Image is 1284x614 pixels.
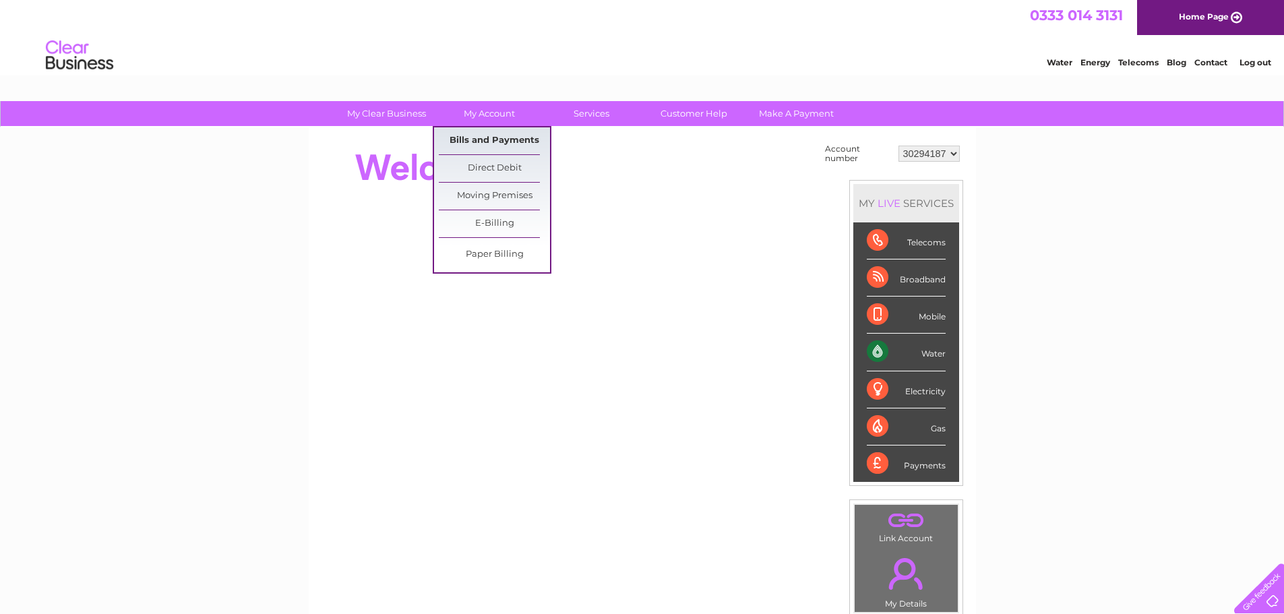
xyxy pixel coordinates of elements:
img: logo.png [45,35,114,76]
a: Moving Premises [439,183,550,210]
div: Electricity [867,371,946,408]
a: 0333 014 3131 [1030,7,1123,24]
div: LIVE [875,197,903,210]
a: E-Billing [439,210,550,237]
a: Customer Help [638,101,750,126]
td: Account number [822,141,895,166]
a: Direct Debit [439,155,550,182]
div: Gas [867,408,946,446]
div: Telecoms [867,222,946,259]
a: Contact [1194,57,1227,67]
a: Bills and Payments [439,127,550,154]
div: MY SERVICES [853,184,959,222]
div: Broadband [867,259,946,297]
a: Energy [1080,57,1110,67]
a: Water [1047,57,1072,67]
a: . [858,508,954,532]
a: Log out [1240,57,1271,67]
div: Payments [867,446,946,482]
div: Clear Business is a trading name of Verastar Limited (registered in [GEOGRAPHIC_DATA] No. 3667643... [324,7,961,65]
a: My Account [433,101,545,126]
a: Blog [1167,57,1186,67]
td: My Details [854,547,958,613]
a: Services [536,101,647,126]
div: Water [867,334,946,371]
td: Link Account [854,504,958,547]
a: Telecoms [1118,57,1159,67]
a: My Clear Business [331,101,442,126]
a: Make A Payment [741,101,852,126]
div: Mobile [867,297,946,334]
a: Paper Billing [439,241,550,268]
a: . [858,550,954,597]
